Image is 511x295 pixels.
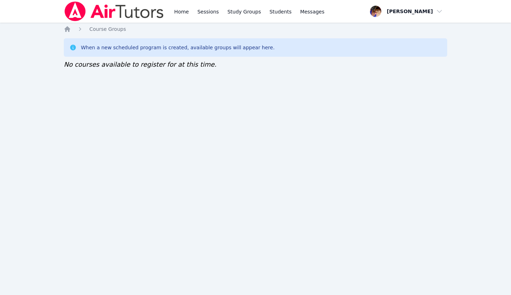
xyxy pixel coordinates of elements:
span: Messages [300,8,325,15]
span: No courses available to register for at this time. [64,61,217,68]
a: Course Groups [89,26,126,33]
img: Air Tutors [64,1,164,21]
nav: Breadcrumb [64,26,447,33]
div: When a new scheduled program is created, available groups will appear here. [81,44,275,51]
span: Course Groups [89,26,126,32]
